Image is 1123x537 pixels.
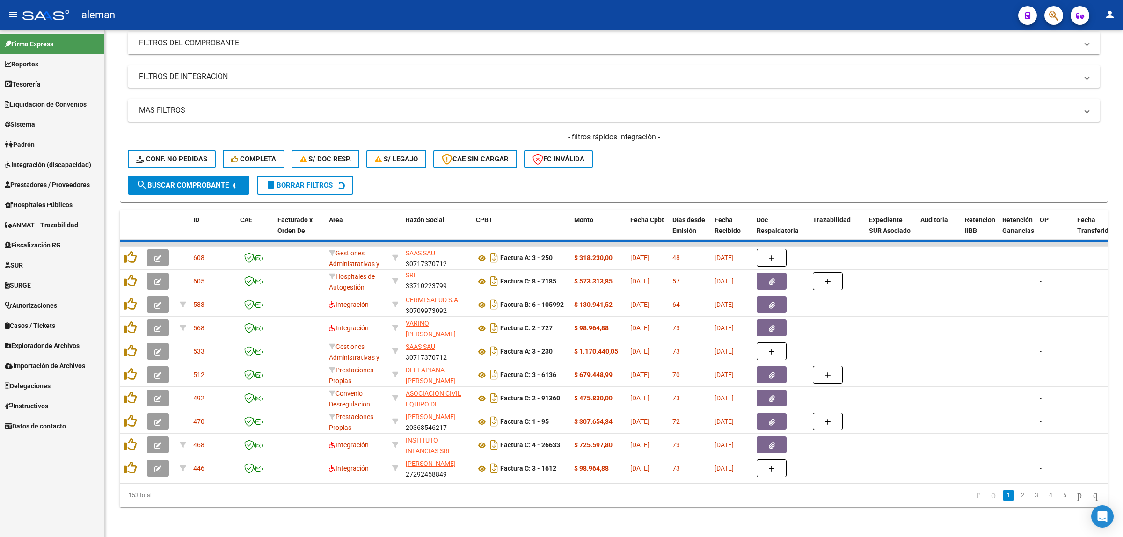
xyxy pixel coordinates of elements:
span: - [1040,394,1042,402]
span: Delegaciones [5,381,51,391]
i: Descargar documento [488,391,500,406]
datatable-header-cell: Fecha Cpbt [627,210,669,251]
strong: Factura A: 3 - 230 [500,348,553,356]
span: SAAS SAU [406,343,435,350]
span: SAAS SAU [406,249,435,257]
strong: $ 1.170.440,05 [574,348,618,355]
span: 446 [193,464,204,472]
datatable-header-cell: Retención Ganancias [999,210,1036,251]
span: 73 [672,394,680,402]
strong: $ 130.941,52 [574,301,613,308]
span: [DATE] [715,324,734,332]
span: [PERSON_NAME] [406,413,456,421]
span: 70 [672,371,680,378]
datatable-header-cell: Monto [570,210,627,251]
span: CPBT [476,216,493,224]
strong: Factura C: 1 - 95 [500,418,549,426]
div: 153 total [120,484,316,507]
datatable-header-cell: Días desde Emisión [669,210,711,251]
div: 27292458849 [406,458,468,478]
span: Sistema [5,119,35,130]
span: [DATE] [630,441,649,449]
span: [DATE] [715,464,734,472]
span: Prestaciones Propias [329,413,373,431]
span: DELLAPIANA [PERSON_NAME] [406,366,456,385]
mat-icon: search [136,179,147,190]
i: Descargar documento [488,437,500,452]
span: Razón Social [406,216,445,224]
span: Auditoria [920,216,948,224]
span: Integración [329,301,369,308]
span: Doc Respaldatoria [757,216,799,234]
span: S/ Doc Resp. [300,155,351,163]
span: Prestadores / Proveedores [5,180,90,190]
h4: - filtros rápidos Integración - [128,132,1100,142]
span: INSTITUTO INFANCIAS SRL [406,436,452,455]
i: Descargar documento [488,274,500,289]
span: Retención Ganancias [1002,216,1034,234]
i: Descargar documento [488,320,500,335]
button: S/ Doc Resp. [292,150,360,168]
span: Explorador de Archivos [5,341,80,351]
datatable-header-cell: Facturado x Orden De [274,210,325,251]
strong: $ 98.964,88 [574,324,609,332]
span: Integración (discapacidad) [5,160,91,170]
span: SURGE [5,280,31,290]
span: Hospitales Públicos [5,200,73,210]
span: Datos de contacto [5,421,66,431]
strong: Factura C: 3 - 6136 [500,371,556,379]
span: [DATE] [630,277,649,285]
i: Descargar documento [488,414,500,429]
span: [PERSON_NAME] [406,460,456,467]
datatable-header-cell: Expediente SUR Asociado [865,210,917,251]
i: Descargar documento [488,461,500,476]
span: [DATE] [630,301,649,308]
mat-expansion-panel-header: FILTROS DEL COMPROBANTE [128,32,1100,54]
datatable-header-cell: Doc Respaldatoria [753,210,809,251]
div: 30717370712 [406,341,468,361]
span: 568 [193,324,204,332]
span: CAE SIN CARGAR [442,155,509,163]
span: Instructivos [5,401,48,411]
span: [DATE] [630,324,649,332]
span: - [1040,301,1042,308]
strong: $ 679.448,99 [574,371,613,378]
span: 533 [193,348,204,355]
span: 512 [193,371,204,378]
strong: Factura A: 3 - 250 [500,254,553,262]
span: Tesorería [5,79,41,89]
span: Casos / Tickets [5,320,55,331]
span: [DATE] [630,394,649,402]
mat-panel-title: MAS FILTROS [139,105,1078,116]
mat-icon: delete [265,179,277,190]
button: Buscar Comprobante [128,176,249,195]
span: Monto [574,216,593,224]
span: [DATE] [630,371,649,378]
span: [DATE] [715,254,734,261]
span: Gestiones Administrativas y Otros [329,249,379,278]
span: Días desde Emisión [672,216,705,234]
div: 20368546217 [406,412,468,431]
span: 73 [672,348,680,355]
i: Descargar documento [488,297,500,312]
span: 72 [672,418,680,425]
span: Facturado x Orden De [277,216,313,234]
span: 605 [193,277,204,285]
strong: Factura C: 8 - 7185 [500,278,556,285]
span: OP [1040,216,1049,224]
span: Firma Express [5,39,53,49]
i: Descargar documento [488,344,500,359]
span: Liquidación de Convenios [5,99,87,109]
mat-panel-title: FILTROS DE INTEGRACION [139,72,1078,82]
span: - [1040,277,1042,285]
span: Importación de Archivos [5,361,85,371]
strong: Factura C: 3 - 1612 [500,465,556,472]
span: FC Inválida [532,155,584,163]
span: 492 [193,394,204,402]
button: Conf. no pedidas [128,150,216,168]
div: Open Intercom Messenger [1091,505,1114,528]
datatable-header-cell: Auditoria [917,210,961,251]
span: Integración [329,464,369,472]
span: [DATE] [715,371,734,378]
strong: Factura C: 2 - 91360 [500,395,560,402]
